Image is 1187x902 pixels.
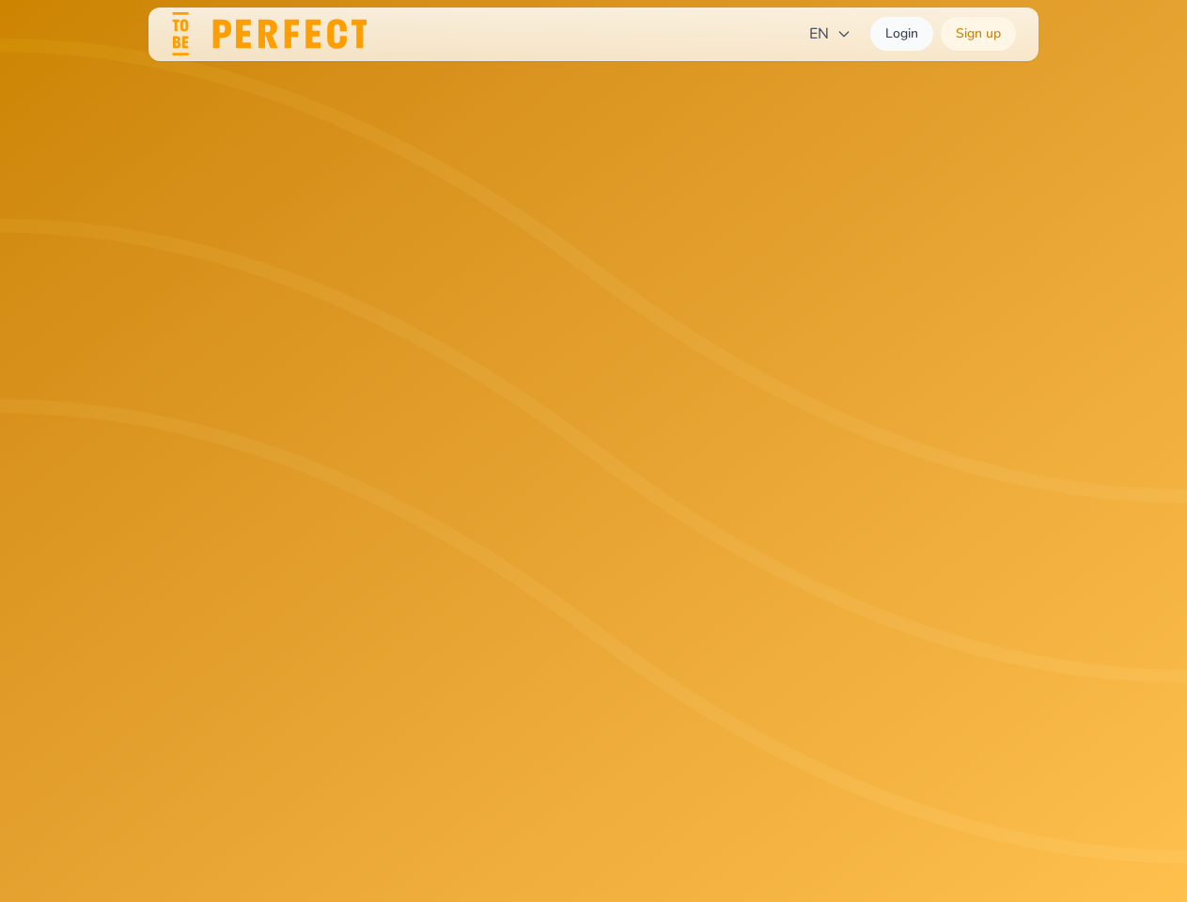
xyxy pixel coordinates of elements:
[798,15,863,53] button: EN
[870,17,933,51] a: Login
[809,23,851,45] span: EN
[171,12,367,56] img: TOBEPERFECT logo
[941,17,1016,51] a: Sign up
